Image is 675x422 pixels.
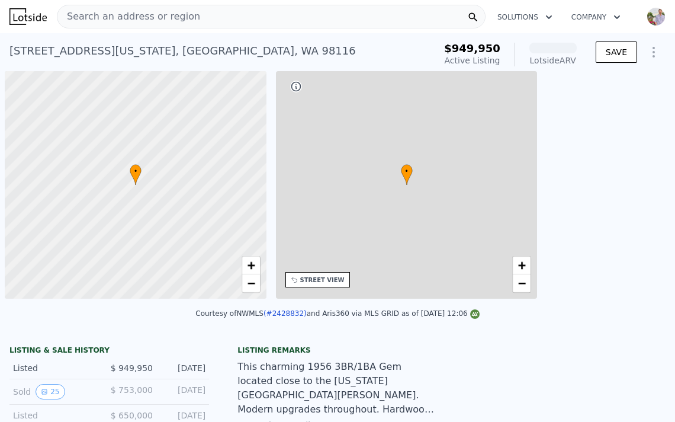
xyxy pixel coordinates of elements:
a: Zoom out [513,274,531,292]
img: NWMLS Logo [470,309,480,319]
div: • [130,164,142,185]
span: $ 650,000 [111,411,153,420]
div: Listing remarks [237,346,437,355]
span: • [130,166,142,177]
button: View historical data [36,384,65,399]
button: SAVE [596,41,637,63]
span: − [247,276,255,290]
a: (#2428832) [263,309,307,318]
span: $ 949,950 [111,363,153,373]
div: • [401,164,413,185]
div: Courtesy of NWMLS and Aris360 via MLS GRID as of [DATE] 12:06 [195,309,479,318]
span: − [518,276,526,290]
div: Listed [13,410,100,421]
span: + [247,258,255,273]
div: Listed [13,362,100,374]
button: Company [562,7,630,28]
span: $ 753,000 [111,385,153,395]
div: This charming 1956 3BR/1BA Gem located close to the [US_STATE][GEOGRAPHIC_DATA][PERSON_NAME]. Mod... [237,360,437,417]
div: [DATE] [162,362,205,374]
span: $949,950 [444,42,500,55]
div: [DATE] [162,384,205,399]
button: Solutions [488,7,562,28]
img: avatar [647,7,666,26]
img: Lotside [9,8,47,25]
div: Sold [13,384,100,399]
span: + [518,258,526,273]
div: Lotside ARV [529,55,577,66]
span: Search an address or region [57,9,200,24]
div: LISTING & SALE HISTORY [9,346,209,357]
div: STREET VIEW [300,276,345,284]
button: Show Options [642,40,666,64]
span: • [401,166,413,177]
a: Zoom in [513,257,531,274]
div: [STREET_ADDRESS][US_STATE] , [GEOGRAPHIC_DATA] , WA 98116 [9,43,356,59]
div: [DATE] [162,410,205,421]
a: Zoom in [242,257,260,274]
a: Zoom out [242,274,260,292]
span: Active Listing [445,56,500,65]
